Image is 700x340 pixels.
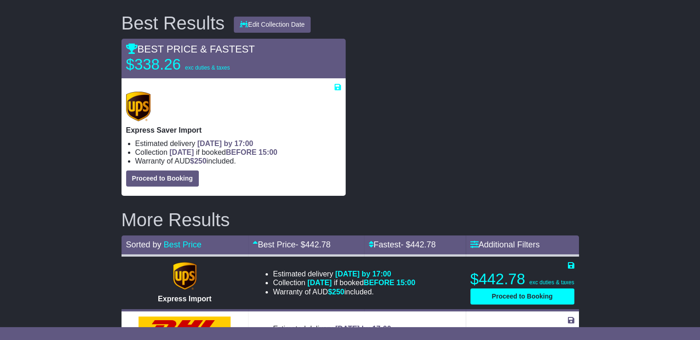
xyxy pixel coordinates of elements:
[273,324,415,333] li: Estimated delivery
[307,279,332,287] span: [DATE]
[529,279,574,286] span: exc duties & taxes
[158,295,211,303] span: Express Import
[273,278,415,287] li: Collection
[226,148,257,156] span: BEFORE
[335,325,391,333] span: [DATE] by 17:00
[126,43,255,55] span: BEST PRICE & FASTEST
[259,148,278,156] span: 15:00
[470,270,574,288] p: $442.78
[194,157,207,165] span: 250
[121,210,579,230] h2: More Results
[234,17,311,33] button: Edit Collection Date
[117,13,230,33] div: Best Results
[185,64,230,71] span: exc duties & taxes
[307,279,415,287] span: if booked
[369,240,436,249] a: Fastest- $442.78
[197,140,254,147] span: [DATE] by 17:00
[305,240,330,249] span: 442.78
[411,240,436,249] span: 442.78
[253,240,330,249] a: Best Price- $442.78
[135,148,341,157] li: Collection
[169,148,277,156] span: if booked
[139,317,231,337] img: DHL: Express Worldwide Import
[164,240,202,249] a: Best Price
[332,288,344,296] span: 250
[470,288,574,305] button: Proceed to Booking
[135,157,341,165] li: Warranty of AUD included.
[401,240,436,249] span: - $
[126,240,162,249] span: Sorted by
[273,287,415,296] li: Warranty of AUD included.
[126,126,341,135] p: Express Saver Import
[273,270,415,278] li: Estimated delivery
[470,240,540,249] a: Additional Filters
[396,279,415,287] span: 15:00
[295,240,330,249] span: - $
[126,170,199,187] button: Proceed to Booking
[135,139,341,148] li: Estimated delivery
[364,279,394,287] span: BEFORE
[328,288,345,296] span: $
[173,262,196,290] img: UPS (new): Express Import
[126,92,151,121] img: UPS (new): Express Saver Import
[190,157,207,165] span: $
[126,55,241,74] p: $338.26
[335,270,391,278] span: [DATE] by 17:00
[169,148,194,156] span: [DATE]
